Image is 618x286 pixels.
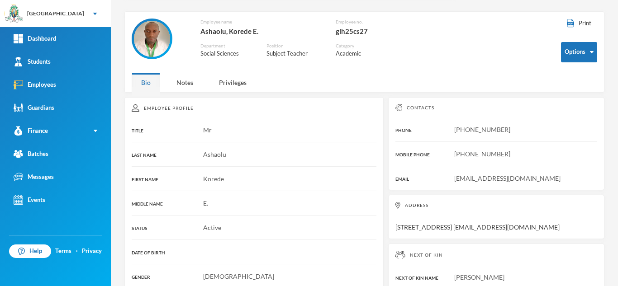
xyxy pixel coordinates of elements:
[200,19,322,25] div: Employee name
[388,195,604,239] div: [STREET_ADDRESS] [EMAIL_ADDRESS][DOMAIN_NAME]
[14,149,48,159] div: Batches
[134,21,170,57] img: EMPLOYEE
[14,103,54,113] div: Guardians
[132,73,160,92] div: Bio
[200,49,253,58] div: Social Sciences
[336,42,376,49] div: Category
[209,73,256,92] div: Privileges
[336,19,403,25] div: Employee no.
[561,19,597,28] button: Print
[5,5,23,23] img: logo
[14,80,56,89] div: Employees
[167,73,203,92] div: Notes
[55,247,71,256] a: Terms
[14,126,48,136] div: Finance
[561,42,597,62] button: Options
[200,25,322,37] div: Ashaolu, Korede E.
[14,195,45,205] div: Events
[454,174,561,182] span: [EMAIL_ADDRESS][DOMAIN_NAME]
[454,273,504,281] span: [PERSON_NAME]
[203,224,221,231] span: Active
[395,202,597,209] div: Address
[336,49,376,58] div: Academic
[76,247,78,256] div: ·
[27,9,84,18] div: [GEOGRAPHIC_DATA]
[132,104,376,112] div: Employee Profile
[203,199,208,207] span: E.
[336,25,403,37] div: glh25cs27
[14,34,56,43] div: Dashboard
[395,104,597,111] div: Contacts
[203,126,212,134] span: Mr
[14,57,51,66] div: Students
[203,150,226,158] span: Ashaolu
[395,251,597,259] div: Next of Kin
[203,175,224,183] span: Korede
[454,150,510,158] span: [PHONE_NUMBER]
[203,272,274,280] span: [DEMOGRAPHIC_DATA]
[454,126,510,133] span: [PHONE_NUMBER]
[9,244,51,258] a: Help
[200,42,253,49] div: Department
[132,250,165,255] span: DATE OF BIRTH
[266,42,322,49] div: Position
[82,247,102,256] a: Privacy
[266,49,322,58] div: Subject Teacher
[14,172,54,182] div: Messages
